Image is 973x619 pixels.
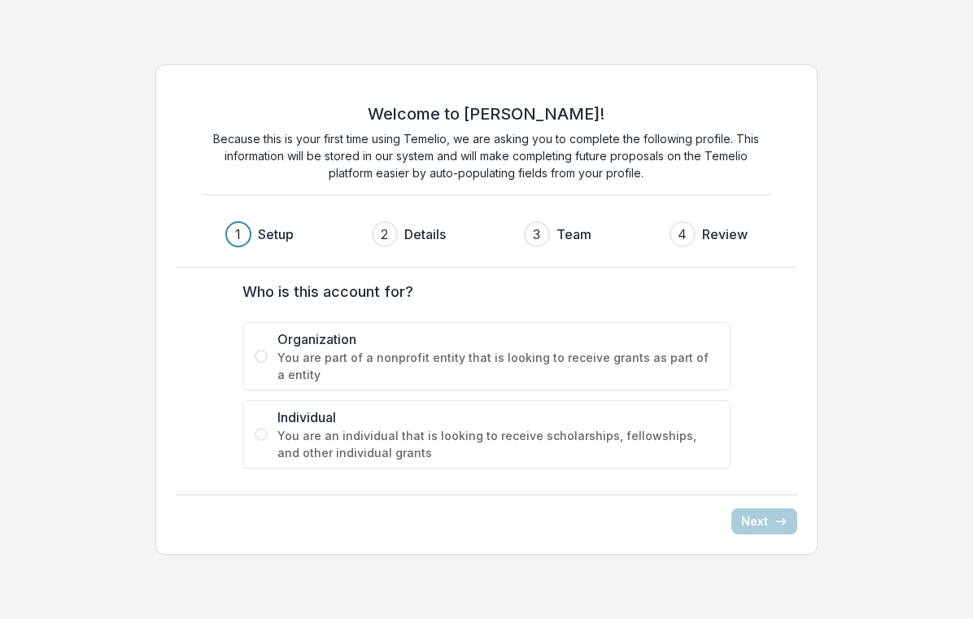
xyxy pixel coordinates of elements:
[202,130,771,181] p: Because this is your first time using Temelio, we are asking you to complete the following profil...
[277,349,718,383] span: You are part of a nonprofit entity that is looking to receive grants as part of a entity
[258,224,294,244] h3: Setup
[368,104,604,124] h2: Welcome to [PERSON_NAME]!
[277,427,718,461] span: You are an individual that is looking to receive scholarships, fellowships, and other individual ...
[678,224,687,244] div: 4
[533,224,540,244] div: 3
[556,224,591,244] h3: Team
[381,224,388,244] div: 2
[731,508,797,534] button: Next
[277,408,718,427] span: Individual
[277,329,718,349] span: Organization
[225,221,748,247] div: Progress
[404,224,446,244] h3: Details
[702,224,748,244] h3: Review
[242,281,721,303] label: Who is this account for?
[235,224,241,244] div: 1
